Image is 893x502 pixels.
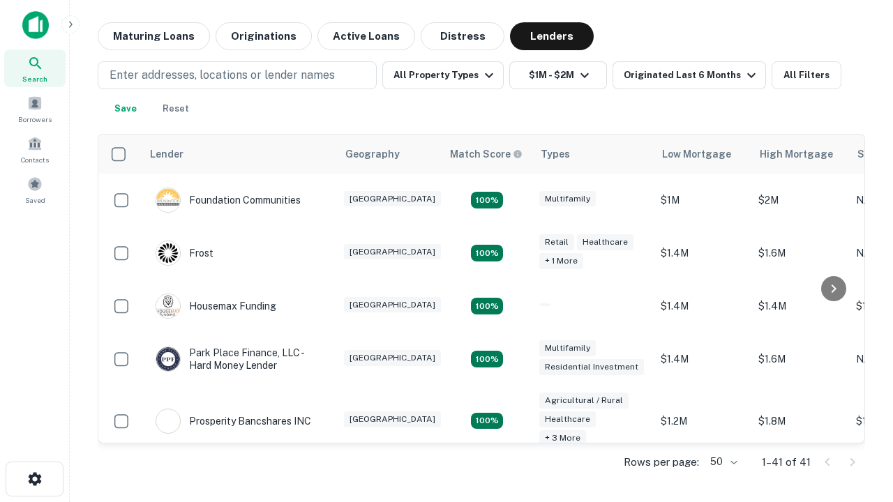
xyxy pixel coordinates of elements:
[4,90,66,128] a: Borrowers
[382,61,504,89] button: All Property Types
[577,234,633,250] div: Healthcare
[624,67,760,84] div: Originated Last 6 Months
[751,174,849,227] td: $2M
[4,171,66,208] a: Saved
[471,245,503,261] div: Matching Properties: 4, hasApolloMatch: undefined
[654,227,751,280] td: $1.4M
[471,351,503,367] div: Matching Properties: 4, hasApolloMatch: undefined
[751,135,849,174] th: High Mortgage
[654,280,751,333] td: $1.4M
[156,294,276,319] div: Housemax Funding
[25,195,45,206] span: Saved
[156,409,311,434] div: Prosperity Bancshares INC
[110,67,335,84] p: Enter addresses, locations or lender names
[156,347,323,372] div: Park Place Finance, LLC - Hard Money Lender
[624,454,699,471] p: Rows per page:
[539,359,644,375] div: Residential Investment
[142,135,337,174] th: Lender
[21,154,49,165] span: Contacts
[22,11,49,39] img: capitalize-icon.png
[156,241,213,266] div: Frost
[344,191,441,207] div: [GEOGRAPHIC_DATA]
[18,114,52,125] span: Borrowers
[345,146,400,162] div: Geography
[22,73,47,84] span: Search
[344,350,441,366] div: [GEOGRAPHIC_DATA]
[751,227,849,280] td: $1.6M
[654,333,751,386] td: $1.4M
[450,146,520,162] h6: Match Score
[471,192,503,208] div: Matching Properties: 4, hasApolloMatch: undefined
[510,22,594,50] button: Lenders
[539,340,596,356] div: Multifamily
[654,135,751,174] th: Low Mortgage
[150,146,183,162] div: Lender
[762,454,811,471] p: 1–41 of 41
[103,95,148,123] button: Save your search to get updates of matches that match your search criteria.
[98,61,377,89] button: Enter addresses, locations or lender names
[344,244,441,260] div: [GEOGRAPHIC_DATA]
[344,297,441,313] div: [GEOGRAPHIC_DATA]
[344,411,441,427] div: [GEOGRAPHIC_DATA]
[156,188,301,213] div: Foundation Communities
[98,22,210,50] button: Maturing Loans
[760,146,833,162] div: High Mortgage
[4,130,66,168] a: Contacts
[4,50,66,87] a: Search
[442,135,532,174] th: Capitalize uses an advanced AI algorithm to match your search with the best lender. The match sco...
[751,386,849,456] td: $1.8M
[471,298,503,314] div: Matching Properties: 4, hasApolloMatch: undefined
[541,146,570,162] div: Types
[156,188,180,212] img: picture
[654,174,751,227] td: $1M
[662,146,731,162] div: Low Mortgage
[539,191,596,207] div: Multifamily
[156,409,180,433] img: picture
[532,135,654,174] th: Types
[539,393,629,409] div: Agricultural / Rural
[450,146,523,162] div: Capitalize uses an advanced AI algorithm to match your search with the best lender. The match sco...
[654,386,751,456] td: $1.2M
[823,346,893,413] iframe: Chat Widget
[705,452,740,472] div: 50
[471,413,503,429] div: Matching Properties: 7, hasApolloMatch: undefined
[317,22,415,50] button: Active Loans
[509,61,607,89] button: $1M - $2M
[539,253,583,269] div: + 1 more
[751,333,849,386] td: $1.6M
[216,22,312,50] button: Originations
[337,135,442,174] th: Geography
[156,241,180,265] img: picture
[539,430,586,446] div: + 3 more
[156,294,180,318] img: picture
[421,22,504,50] button: Distress
[772,61,841,89] button: All Filters
[156,347,180,371] img: picture
[613,61,766,89] button: Originated Last 6 Months
[751,280,849,333] td: $1.4M
[153,95,198,123] button: Reset
[539,234,574,250] div: Retail
[539,411,596,427] div: Healthcare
